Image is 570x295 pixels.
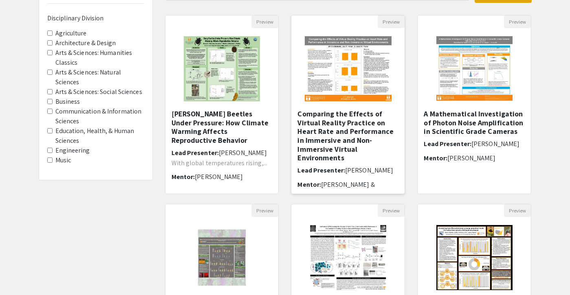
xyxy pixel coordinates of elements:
span: [PERSON_NAME] [447,154,495,162]
h6: Lead Presenter: [172,149,273,157]
img: <p>Comparing the Effects of Virtual Reality Practice on Heart Rate and Performance in Immersive a... [297,28,400,109]
h6: Lead Presenter: [297,166,398,174]
p: With global temperatures rising,... [172,160,273,166]
span: [PERSON_NAME] [219,149,267,157]
label: Arts & Sciences: Natural Sciences [55,68,144,87]
h6: Disciplinary Division [47,14,144,22]
label: Arts & Sciences: Humanities Classics [55,48,144,68]
span: Mentor: [172,173,195,181]
img: <p><span style="background-color: transparent; color: rgb(0, 0, 0);">A Mathematical Investigation... [428,28,521,109]
label: Business [55,97,80,107]
label: Architecture & Design [55,38,116,48]
h5: Comparing the Effects of Virtual Reality Practice on Heart Rate and Performance in Immersive and ... [297,109,398,162]
button: Preview [378,15,405,28]
h6: Lead Presenter: [424,140,525,148]
button: Preview [251,204,278,217]
span: [PERSON_NAME] [345,166,393,175]
label: Music [55,155,71,165]
span: [PERSON_NAME] [471,140,519,148]
label: Education, Health, & Human Sciences [55,126,144,146]
button: Preview [504,204,531,217]
button: Preview [504,15,531,28]
h5: [PERSON_NAME] Beetles Under Pressure: How Climate Warming Affects Reproductive Behavior [172,109,273,144]
div: Open Presentation <p><span style="color: rgb(0, 0, 0);">Dung Beetles Under Pressure: How Climate ... [165,15,279,194]
span: Mentor: [297,180,321,189]
button: Preview [378,204,405,217]
div: Open Presentation <p><span style="background-color: transparent; color: rgb(0, 0, 0);">A Mathemat... [417,15,531,194]
label: Agriculture [55,28,87,38]
h5: A Mathematical Investigation of Photon Noise Amplification in Scientific Grade Cameras [424,109,525,136]
div: Open Presentation <p>Comparing the Effects of Virtual Reality Practice on Heart Rate and Performa... [291,15,405,194]
iframe: Chat [6,258,35,289]
span: [PERSON_NAME] [195,173,243,181]
label: Arts & Sciences: Social Sciences [55,87,142,97]
img: <p><span style="color: rgb(0, 0, 0);">Dung Beetles Under Pressure: How Climate Warming Affects Re... [176,28,268,109]
span: [PERSON_NAME] & [PERSON_NAME] [297,180,374,197]
label: Communication & Information Sciences [55,107,144,126]
span: Mentor: [424,154,447,162]
button: Preview [251,15,278,28]
label: Engineering [55,146,90,155]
